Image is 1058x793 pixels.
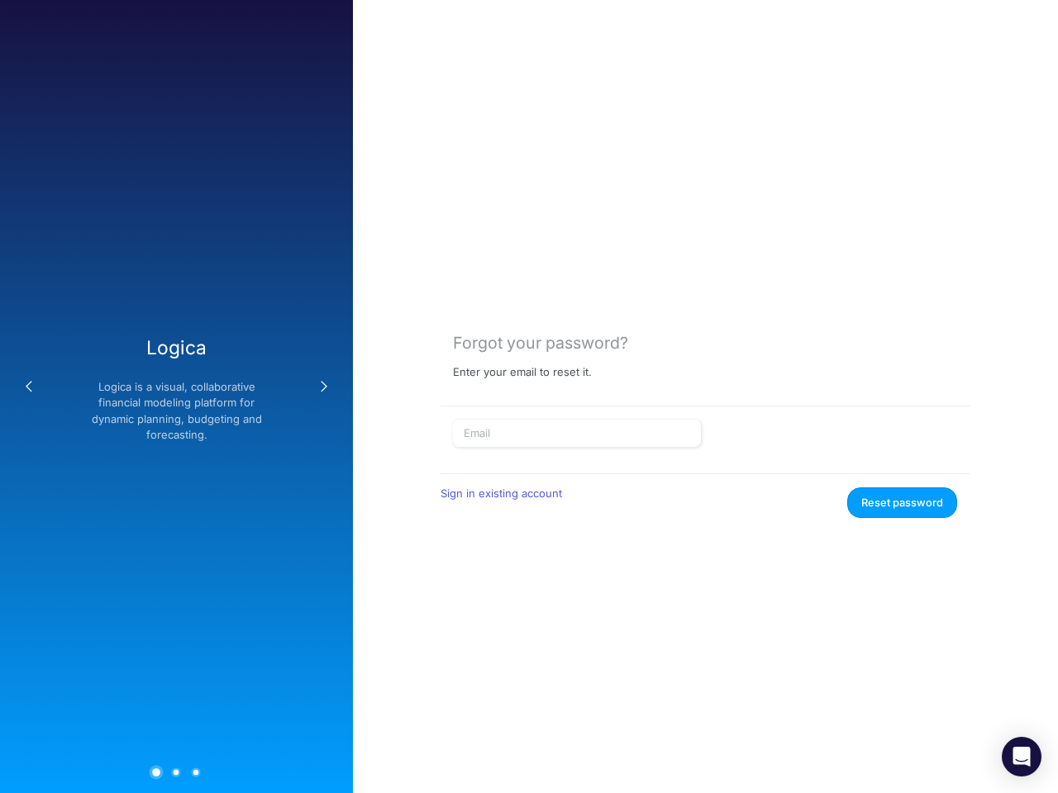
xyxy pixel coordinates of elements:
[441,487,562,500] a: Sign in existing account
[847,487,957,518] button: Reset password
[172,767,181,776] button: 2
[453,366,592,379] p: Enter your email to reset it.
[307,370,341,403] button: Next
[453,420,701,448] input: Email
[79,379,274,444] p: Logica is a visual, collaborative financial modeling platform for dynamic planning, budgeting and...
[12,370,45,403] button: Previous
[150,765,164,779] button: 1
[453,334,957,353] div: Forgot your password?
[79,336,274,359] h3: Logica
[192,767,201,776] button: 3
[1002,737,1041,776] div: Open Intercom Messenger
